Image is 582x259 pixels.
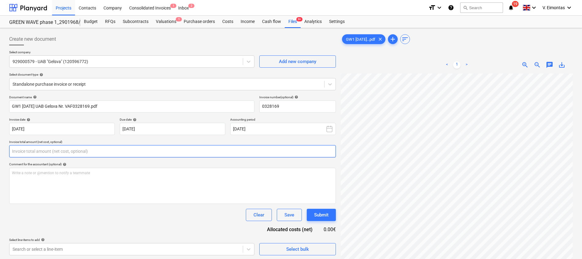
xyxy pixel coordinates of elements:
[101,16,119,28] a: RFQs
[9,95,254,99] div: Document name
[259,243,336,255] button: Select bulk
[246,209,272,221] button: Clear
[277,209,302,221] button: Save
[259,55,336,68] button: Add new company
[296,17,302,21] span: 9+
[9,100,254,113] input: Document name
[259,100,336,113] input: Invoice number
[62,163,66,166] span: help
[152,16,180,28] div: Valuations
[237,16,258,28] a: Income
[284,211,294,219] div: Save
[230,123,336,135] button: [DATE]
[9,238,254,242] div: Select line-items to add
[389,36,396,43] span: add
[436,4,443,11] i: keyboard_arrow_down
[279,58,316,66] div: Add new company
[119,16,152,28] a: Subcontracts
[9,118,115,122] div: Invoice date
[256,226,322,233] div: Allocated costs (net)
[286,245,309,253] div: Select bulk
[314,211,329,219] div: Submit
[38,73,43,77] span: help
[530,4,538,11] i: keyboard_arrow_down
[401,36,409,43] span: sort
[377,36,384,43] span: clear
[9,140,336,145] p: Invoice total amount (net cost, optional)
[285,16,301,28] a: Files9+
[219,16,237,28] a: Costs
[521,61,529,69] span: zoom_in
[301,16,325,28] a: Analytics
[534,61,541,69] span: zoom_out
[25,118,30,122] span: help
[551,230,582,259] iframe: Chat Widget
[460,2,503,13] button: Search
[176,17,182,21] span: 1
[543,5,565,10] span: V. Eimontas
[80,16,101,28] a: Budget
[32,95,37,99] span: help
[448,4,454,11] i: Knowledge base
[40,238,45,242] span: help
[9,162,336,166] div: Comment for the accountant (optional)
[170,4,176,8] span: 1
[512,1,519,7] span: 19
[152,16,180,28] a: Valuations1
[463,61,470,69] a: Next page
[120,123,225,135] input: Due date not specified
[132,118,137,122] span: help
[463,5,468,10] span: search
[453,61,460,69] a: Page 1 is your current page
[546,61,553,69] span: chat
[293,95,298,99] span: help
[285,16,301,28] div: Files
[9,73,336,77] div: Select document type
[322,226,336,233] div: 0.00€
[508,4,514,11] i: notifications
[180,16,219,28] a: Purchase orders
[9,50,254,55] p: Select company
[188,4,194,8] span: 2
[120,118,225,122] div: Due date
[307,209,336,221] button: Submit
[230,118,336,123] p: Accounting period
[342,37,379,42] span: GW1 [DATE]...pdf
[253,211,264,219] div: Clear
[443,61,451,69] a: Previous page
[558,61,565,69] span: save_alt
[258,16,285,28] a: Cash flow
[9,19,73,26] div: GREEN WAVE phase 1_2901968/2901969/2901972
[325,16,348,28] a: Settings
[9,123,115,135] input: Invoice date not specified
[9,36,56,43] span: Create new document
[565,4,573,11] i: keyboard_arrow_down
[342,34,385,44] div: GW1 [DATE]...pdf
[259,95,336,99] div: Invoice number (optional)
[9,145,336,157] input: Invoice total amount (net cost, optional)
[428,4,436,11] i: format_size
